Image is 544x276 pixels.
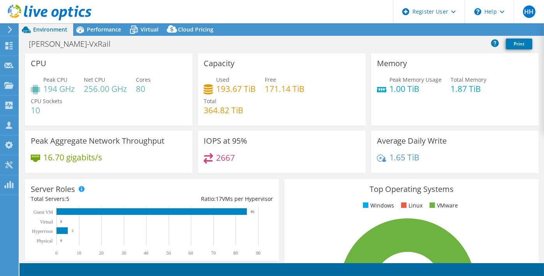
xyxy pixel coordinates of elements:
[389,84,442,93] h4: 1.00 TiB
[506,39,532,49] a: Print
[178,26,213,33] span: Cloud Pricing
[251,210,255,214] text: 85
[31,97,62,105] span: CPU Sockets
[204,106,243,114] h4: 364.82 TiB
[121,250,126,256] text: 30
[31,59,46,68] h3: CPU
[136,84,151,93] h4: 80
[31,185,75,193] h3: Server Roles
[43,153,102,162] h4: 16.70 gigabits/s
[32,229,53,234] text: Hypervisor
[211,250,216,256] text: 70
[31,106,62,114] h4: 10
[60,220,62,223] text: 0
[389,76,442,83] span: Peak Memory Usage
[144,250,148,256] text: 40
[377,59,407,68] h3: Memory
[31,195,152,203] div: Total Servers:
[523,5,535,18] span: HH
[33,26,67,33] span: Environment
[204,97,217,105] span: Total
[136,76,151,83] span: Cores
[216,153,235,162] h4: 2667
[216,84,256,93] h4: 193.67 TiB
[389,153,420,162] h4: 1.65 TiB
[55,250,58,256] text: 0
[60,239,62,243] text: 0
[166,250,171,256] text: 50
[399,201,423,210] li: Linux
[72,229,74,233] text: 5
[87,26,121,33] span: Performance
[361,201,394,210] li: Windows
[66,195,69,202] span: 5
[99,250,104,256] text: 20
[141,26,158,33] span: Virtual
[77,250,81,256] text: 10
[256,250,261,256] text: 90
[265,76,276,83] span: Free
[43,84,75,93] h4: 194 GHz
[451,76,487,83] span: Total Memory
[377,137,447,145] h3: Average Daily Write
[33,209,53,215] text: Guest VM
[37,238,53,244] text: Physical
[31,137,164,145] h3: Peak Aggregate Network Throughput
[474,8,481,15] svg: \n
[188,250,193,256] text: 60
[84,84,127,93] h4: 256.00 GHz
[265,84,305,93] h4: 171.14 TiB
[428,201,458,210] li: VMware
[25,40,123,48] h1: [PERSON_NAME]-VxRail
[84,76,105,83] span: Net CPU
[40,219,53,225] text: Virtual
[204,59,234,68] h3: Capacity
[43,76,67,83] span: Peak CPU
[204,137,247,145] h3: IOPS at 95%
[290,185,532,193] h3: Top Operating Systems
[451,84,487,93] h4: 1.87 TiB
[216,76,229,83] span: Used
[152,195,273,203] div: Ratio: VMs per Hypervisor
[233,250,238,256] text: 80
[216,195,222,202] span: 17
